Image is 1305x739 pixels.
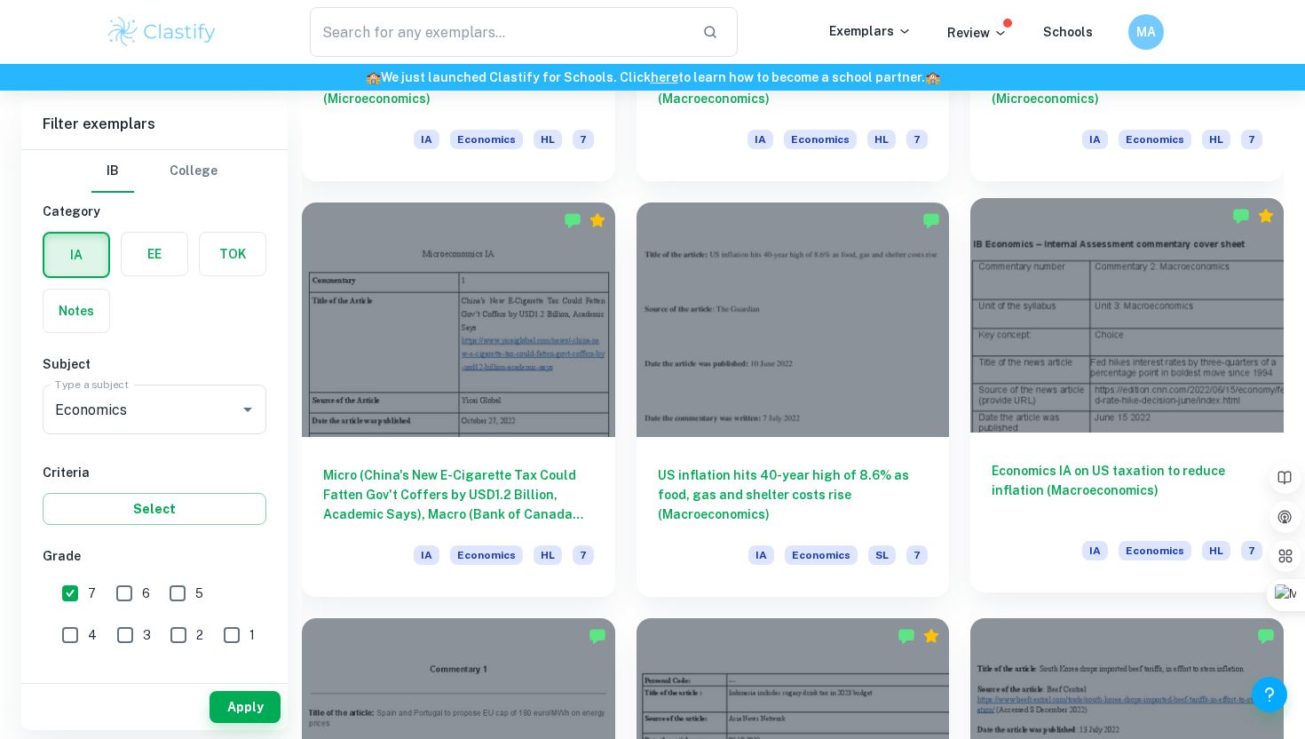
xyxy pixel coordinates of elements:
[366,70,381,84] span: 🏫
[867,130,896,149] span: HL
[1043,25,1093,39] a: Schools
[747,130,773,149] span: IA
[589,627,606,645] img: Marked
[906,130,928,149] span: 7
[534,545,562,565] span: HL
[658,465,929,524] h6: US inflation hits 40-year high of 8.6% as food, gas and shelter costs rise (Macroeconomics)
[534,130,562,149] span: HL
[43,354,266,374] h6: Subject
[1136,22,1157,42] h6: MA
[922,211,940,229] img: Marked
[91,150,217,193] div: Filter type choice
[1119,541,1191,560] span: Economics
[414,130,439,149] span: IA
[55,377,129,392] label: Type a subject
[1257,627,1275,645] img: Marked
[88,625,97,645] span: 4
[43,202,266,221] h6: Category
[44,234,108,276] button: IA
[947,23,1008,43] p: Review
[898,627,915,645] img: Marked
[564,211,581,229] img: Marked
[210,691,281,723] button: Apply
[195,584,203,603] span: 5
[1128,14,1164,50] button: MA
[1202,541,1230,560] span: HL
[1241,130,1262,149] span: 7
[4,68,1301,87] h6: We just launched Clastify for Schools. Click to learn how to become a school partner.
[142,584,150,603] span: 6
[106,14,218,50] img: Clastify logo
[922,627,940,645] div: Premium
[200,233,265,275] button: TOK
[573,545,594,565] span: 7
[637,203,950,597] a: US inflation hits 40-year high of 8.6% as food, gas and shelter costs rise (Macroeconomics)IAEcon...
[970,203,1284,597] a: Economics IA on US taxation to reduce inflation (Macroeconomics)IAEconomicsHL7
[868,545,896,565] span: SL
[143,625,151,645] span: 3
[170,150,217,193] button: College
[450,545,523,565] span: Economics
[310,7,688,57] input: Search for any exemplars...
[1252,677,1287,712] button: Help and Feedback
[43,493,266,525] button: Select
[748,545,774,565] span: IA
[21,99,288,149] h6: Filter exemplars
[1241,541,1262,560] span: 7
[43,546,266,566] h6: Grade
[414,545,439,565] span: IA
[906,545,928,565] span: 7
[249,625,255,645] span: 1
[122,233,187,275] button: EE
[323,465,594,524] h6: Micro (China's New E-Cigarette Tax Could Fatten Gov't Coffers by USD1.2 Billion, Academic Says), ...
[43,463,266,482] h6: Criteria
[302,203,615,597] a: Micro (China's New E-Cigarette Tax Could Fatten Gov't Coffers by USD1.2 Billion, Academic Says), ...
[651,70,678,84] a: here
[235,397,260,422] button: Open
[992,461,1262,520] h6: Economics IA on US taxation to reduce inflation (Macroeconomics)
[91,150,134,193] button: IB
[1257,207,1275,225] div: Premium
[1119,130,1191,149] span: Economics
[573,130,594,149] span: 7
[88,584,96,603] span: 7
[1082,130,1108,149] span: IA
[43,290,109,332] button: Notes
[43,674,266,694] h6: Level
[925,70,940,84] span: 🏫
[829,21,912,41] p: Exemplars
[450,130,523,149] span: Economics
[196,625,203,645] span: 2
[589,211,606,229] div: Premium
[1232,207,1250,225] img: Marked
[1202,130,1230,149] span: HL
[785,545,858,565] span: Economics
[1082,541,1108,560] span: IA
[784,130,857,149] span: Economics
